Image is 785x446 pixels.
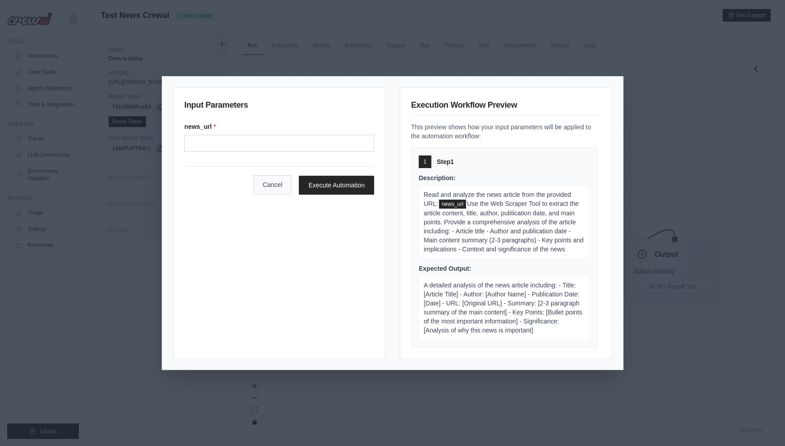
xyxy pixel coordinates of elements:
[299,176,374,195] button: Execute Automation
[424,158,427,165] span: 1
[184,122,374,131] label: news_url
[419,174,456,182] span: Description:
[411,99,601,115] h3: Execution Workflow Preview
[424,191,571,207] span: Read and analyze the news article from the provided URL:
[439,200,466,209] span: news_url
[437,157,454,166] span: Step 1
[411,123,601,141] p: This preview shows how your input parameters will be applied to the automation workflow:
[184,99,374,115] h3: Input Parameters
[253,175,292,194] button: Cancel
[740,403,785,446] iframe: Chat Widget
[424,282,582,334] span: A detailed analysis of the news article including: - Title: [Article Title] - Author: [Author Nam...
[424,200,584,253] span: Use the Web Scraper Tool to extract the article content, title, author, publication date, and mai...
[419,265,471,272] span: Expected Output:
